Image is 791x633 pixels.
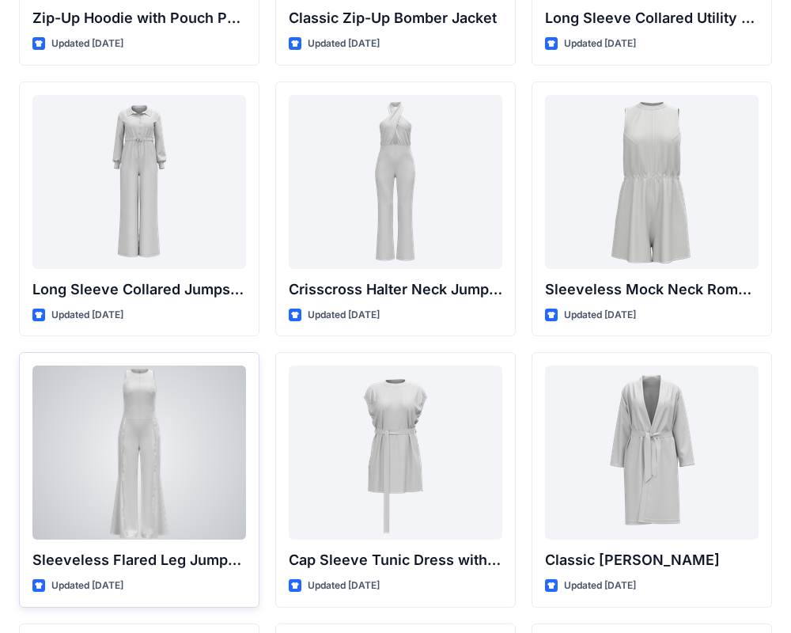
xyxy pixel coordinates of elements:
p: Updated [DATE] [308,36,380,52]
p: Sleeveless Flared Leg Jumpsuit [32,549,246,571]
p: Classic [PERSON_NAME] [545,549,759,571]
a: Classic Terry Robe [545,366,759,540]
p: Long Sleeve Collared Utility Jacket [545,7,759,29]
p: Crisscross Halter Neck Jumpsuit [289,279,502,301]
p: Updated [DATE] [564,307,636,324]
p: Zip-Up Hoodie with Pouch Pockets [32,7,246,29]
p: Updated [DATE] [51,307,123,324]
p: Cap Sleeve Tunic Dress with Belt [289,549,502,571]
a: Cap Sleeve Tunic Dress with Belt [289,366,502,540]
p: Updated [DATE] [51,578,123,594]
a: Crisscross Halter Neck Jumpsuit [289,95,502,269]
p: Updated [DATE] [51,36,123,52]
a: Sleeveless Mock Neck Romper with Drawstring Waist [545,95,759,269]
p: Sleeveless Mock Neck Romper with Drawstring Waist [545,279,759,301]
p: Classic Zip-Up Bomber Jacket [289,7,502,29]
a: Long Sleeve Collared Jumpsuit with Belt [32,95,246,269]
p: Updated [DATE] [564,36,636,52]
p: Updated [DATE] [308,578,380,594]
p: Updated [DATE] [308,307,380,324]
a: Sleeveless Flared Leg Jumpsuit [32,366,246,540]
p: Updated [DATE] [564,578,636,594]
p: Long Sleeve Collared Jumpsuit with Belt [32,279,246,301]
